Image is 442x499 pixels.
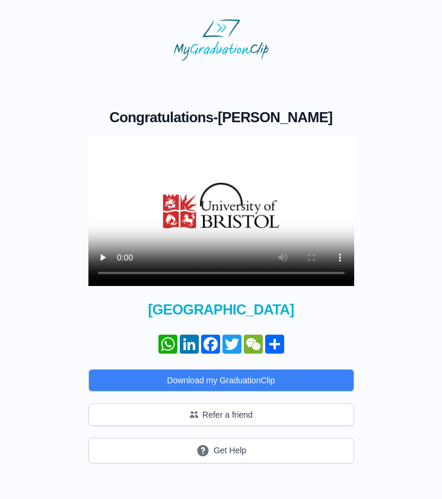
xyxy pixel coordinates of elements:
span: [PERSON_NAME] [218,109,333,125]
a: Share [264,335,285,354]
img: MyGraduationClip [174,19,269,61]
button: Download my GraduationClip [88,369,354,392]
a: Twitter [221,335,243,354]
button: Refer a friend [88,403,354,426]
a: Facebook [200,335,221,354]
a: WeChat [243,335,264,354]
span: [GEOGRAPHIC_DATA] [88,300,354,319]
a: WhatsApp [157,335,179,354]
span: Congratulations [110,109,214,125]
h1: - [88,108,354,127]
button: Get Help [88,438,354,463]
a: LinkedIn [179,335,200,354]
